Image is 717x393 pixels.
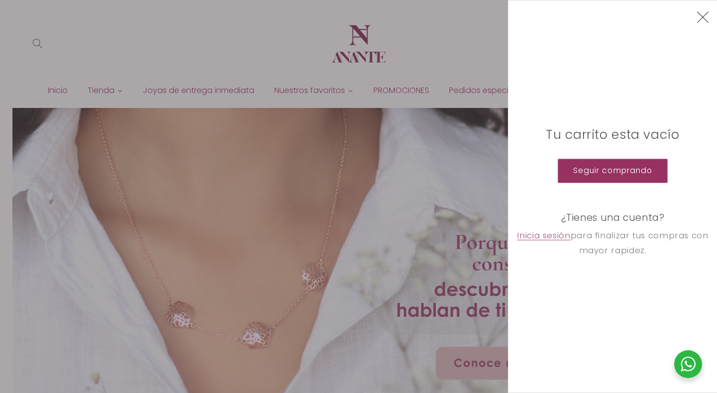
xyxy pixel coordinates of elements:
[516,212,710,224] p: ¿Tienes una cuenta?
[692,5,715,28] button: Cerrar
[517,228,570,243] a: Inicia sesión
[516,127,710,143] h2: Tu carrito esta vacío
[558,159,668,183] a: Seguir comprando
[516,228,710,258] p: para finalizar tus compras con mayor rapidez.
